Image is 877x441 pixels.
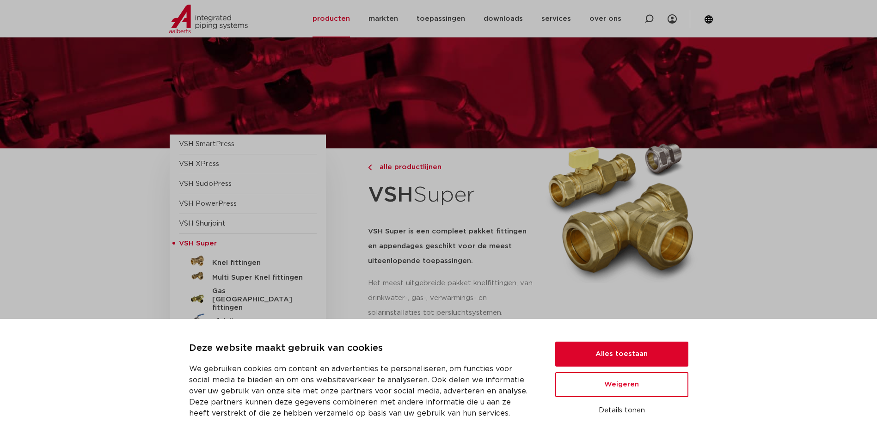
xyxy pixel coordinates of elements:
[555,403,688,418] button: Details tonen
[368,184,413,206] strong: VSH
[368,224,535,269] h5: VSH Super is een compleet pakket fittingen en appendages geschikt voor de meest uiteenlopende toe...
[179,312,317,327] a: afsluiters
[179,283,317,312] a: Gas [GEOGRAPHIC_DATA] fittingen
[179,269,317,283] a: Multi Super Knel fittingen
[368,162,535,173] a: alle productlijnen
[179,160,219,167] a: VSH XPress
[179,180,232,187] a: VSH SudoPress
[212,259,304,267] h5: Knel fittingen
[212,274,304,282] h5: Multi Super Knel fittingen
[212,287,304,312] h5: Gas [GEOGRAPHIC_DATA] fittingen
[368,178,535,213] h1: Super
[368,165,372,171] img: chevron-right.svg
[179,254,317,269] a: Knel fittingen
[189,341,533,356] p: Deze website maakt gebruik van cookies
[555,372,688,397] button: Weigeren
[179,240,217,247] span: VSH Super
[179,141,234,147] a: VSH SmartPress
[368,276,535,320] p: Het meest uitgebreide pakket knelfittingen, van drinkwater-, gas-, verwarmings- en solarinstallat...
[189,363,533,419] p: We gebruiken cookies om content en advertenties te personaliseren, om functies voor social media ...
[374,164,442,171] span: alle productlijnen
[179,200,237,207] a: VSH PowerPress
[212,317,304,325] h5: afsluiters
[555,342,688,367] button: Alles toestaan
[179,220,226,227] a: VSH Shurjoint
